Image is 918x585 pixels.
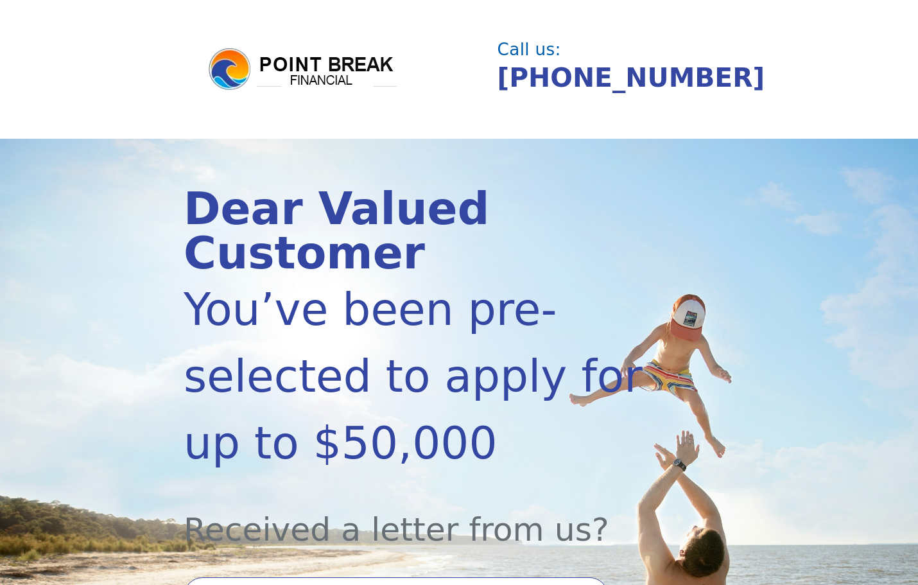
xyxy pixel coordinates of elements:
div: You’ve been pre-selected to apply for up to $50,000 [184,276,652,476]
div: Dear Valued Customer [184,187,652,276]
div: Received a letter from us? [184,476,652,554]
div: Call us: [498,41,727,58]
a: [PHONE_NUMBER] [498,62,765,93]
img: logo.png [207,46,399,92]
